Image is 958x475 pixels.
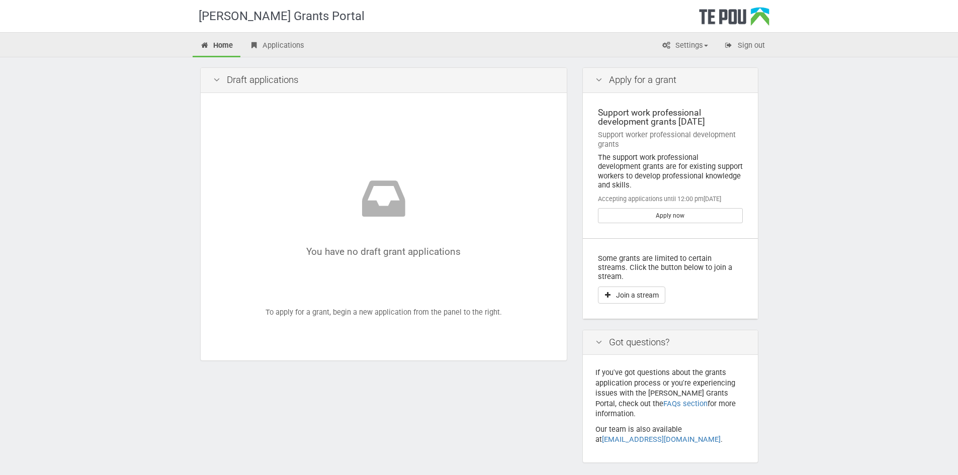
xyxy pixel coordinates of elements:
a: Home [193,35,241,57]
p: Some grants are limited to certain streams. Click the button below to join a stream. [598,254,743,281]
div: Accepting applications until 12:00 pm[DATE] [598,195,743,204]
div: To apply for a grant, begin a new application from the panel to the right. [213,106,554,348]
div: Support worker professional development grants [598,130,743,149]
div: You have no draft grant applications [243,173,524,257]
a: Settings [654,35,716,57]
div: The support work professional development grants are for existing support workers to develop prof... [598,153,743,189]
p: If you've got questions about the grants application process or you're experiencing issues with t... [595,367,745,419]
div: Got questions? [583,330,758,355]
div: Te Pou Logo [699,7,769,32]
div: Support work professional development grants [DATE] [598,108,743,127]
a: Applications [241,35,312,57]
div: Apply for a grant [583,68,758,93]
p: Our team is also available at . [595,424,745,445]
div: Draft applications [201,68,567,93]
a: Apply now [598,208,743,223]
button: Join a stream [598,287,665,304]
a: Sign out [717,35,772,57]
a: FAQs section [663,399,708,408]
a: [EMAIL_ADDRESS][DOMAIN_NAME] [602,435,721,444]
